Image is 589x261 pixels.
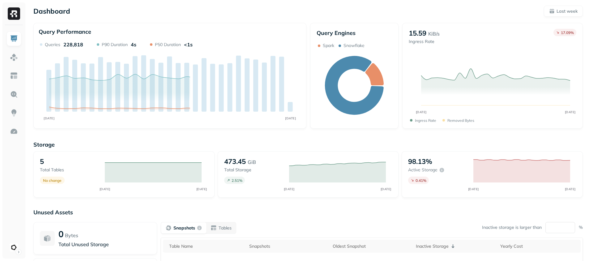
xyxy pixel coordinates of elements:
[416,110,426,114] tspan: [DATE]
[40,167,99,173] p: Total tables
[380,187,391,191] tspan: [DATE]
[232,178,242,183] p: 2.51 %
[155,42,181,48] p: P50 Duration
[447,118,474,123] p: Removed bytes
[248,158,256,166] p: GiB
[224,167,283,173] p: Total storage
[173,225,195,231] p: Snapshots
[408,157,432,166] p: 98.13%
[416,243,449,249] p: Inactive Storage
[33,7,70,15] p: Dashboard
[409,39,440,45] p: Ingress Rate
[428,30,440,37] p: KiB/s
[10,35,18,43] img: Dashboard
[408,167,437,173] p: Active storage
[10,109,18,117] img: Insights
[317,29,392,36] p: Query Engines
[565,110,575,114] tspan: [DATE]
[557,8,578,14] p: Last week
[415,118,436,123] p: Ingress Rate
[482,225,542,230] p: Inactive storage is larger than
[500,243,578,249] div: Yearly Cost
[39,28,91,35] p: Query Performance
[33,209,583,216] p: Unused Assets
[416,178,426,183] p: 0.41 %
[100,187,110,191] tspan: [DATE]
[131,41,136,48] p: 4s
[102,42,128,48] p: P90 Duration
[58,241,151,248] p: Total Unused Storage
[196,187,207,191] tspan: [DATE]
[10,90,18,98] img: Query Explorer
[63,41,83,48] p: 228,818
[544,6,583,17] button: Last week
[285,116,296,120] tspan: [DATE]
[249,243,326,249] div: Snapshots
[65,232,78,239] p: Bytes
[10,53,18,61] img: Assets
[10,127,18,135] img: Optimization
[43,178,62,183] p: No change
[40,157,44,166] p: 5
[344,43,365,49] p: Snowflake
[284,187,294,191] tspan: [DATE]
[45,42,60,48] p: Queries
[323,43,334,49] p: Spark
[565,187,575,191] tspan: [DATE]
[8,7,20,20] img: Ryft
[579,225,583,230] p: %
[58,229,64,239] p: 0
[468,187,479,191] tspan: [DATE]
[561,30,574,35] p: 17.09 %
[184,41,193,48] p: <1s
[224,157,246,166] p: 473.45
[44,116,54,120] tspan: [DATE]
[333,243,410,249] div: Oldest Snapshot
[169,243,243,249] div: Table Name
[10,243,18,252] img: Ludeo
[10,72,18,80] img: Asset Explorer
[219,225,232,231] p: Tables
[33,141,583,148] p: Storage
[409,29,426,37] p: 15.59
